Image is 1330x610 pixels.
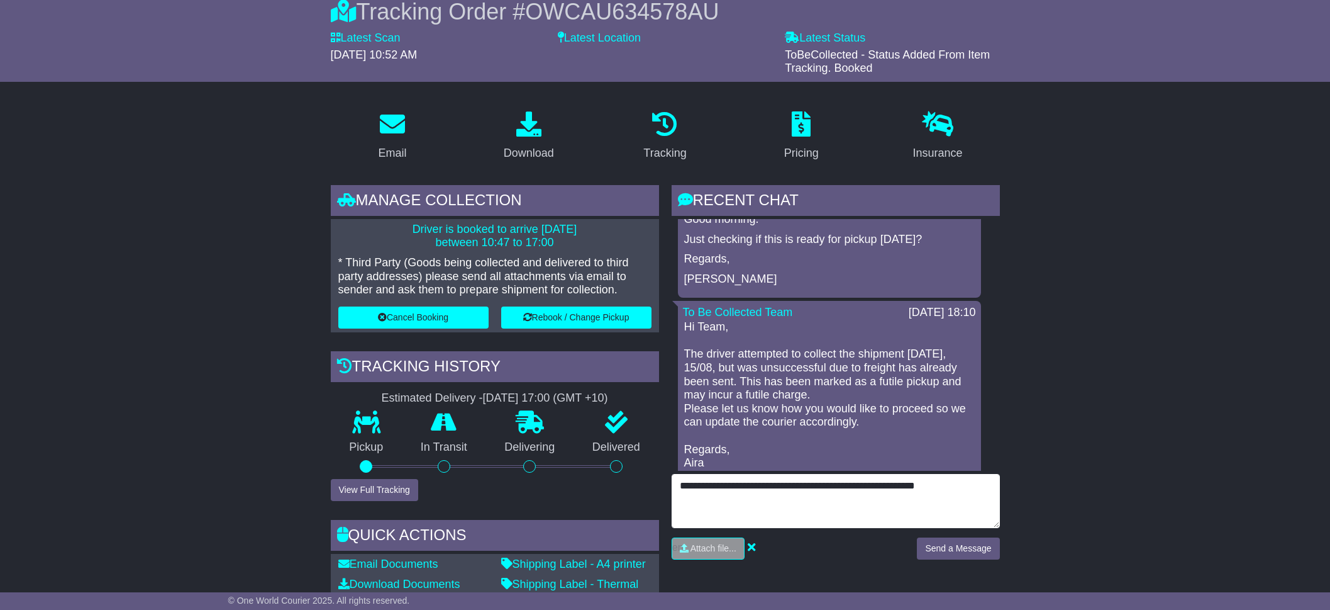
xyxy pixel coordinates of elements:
[228,596,410,606] span: © One World Courier 2025. All rights reserved.
[486,441,574,455] p: Delivering
[684,233,975,247] p: Just checking if this is ready for pickup [DATE]?
[331,351,659,385] div: Tracking history
[558,31,641,45] label: Latest Location
[913,145,963,162] div: Insurance
[905,107,971,166] a: Insurance
[402,441,486,455] p: In Transit
[501,307,651,329] button: Rebook / Change Pickup
[370,107,414,166] a: Email
[331,441,402,455] p: Pickup
[338,578,460,590] a: Download Documents
[784,145,819,162] div: Pricing
[917,538,999,560] button: Send a Message
[378,145,406,162] div: Email
[643,145,686,162] div: Tracking
[338,558,438,570] a: Email Documents
[501,578,639,604] a: Shipping Label - Thermal printer
[331,520,659,554] div: Quick Actions
[683,306,793,319] a: To Be Collected Team
[785,48,990,75] span: ToBeCollected - Status Added From Item Tracking. Booked
[785,31,865,45] label: Latest Status
[331,185,659,219] div: Manage collection
[501,558,646,570] a: Shipping Label - A4 printer
[672,185,1000,219] div: RECENT CHAT
[776,107,827,166] a: Pricing
[338,307,489,329] button: Cancel Booking
[684,273,975,286] p: [PERSON_NAME]
[496,107,562,166] a: Download
[684,252,975,266] p: Regards,
[331,392,659,405] div: Estimated Delivery -
[635,107,694,166] a: Tracking
[684,320,975,470] p: Hi Team, The driver attempted to collect the shipment [DATE], 15/08, but was unsuccessful due to ...
[574,441,659,455] p: Delivered
[338,223,651,250] p: Driver is booked to arrive [DATE] between 10:47 to 17:00
[331,48,418,61] span: [DATE] 10:52 AM
[338,256,651,297] p: * Third Party (Goods being collected and delivered to third party addresses) please send all atta...
[909,306,976,320] div: [DATE] 18:10
[504,145,554,162] div: Download
[331,31,401,45] label: Latest Scan
[684,213,975,227] p: Good morning.
[331,479,418,501] button: View Full Tracking
[483,392,608,405] div: [DATE] 17:00 (GMT +10)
